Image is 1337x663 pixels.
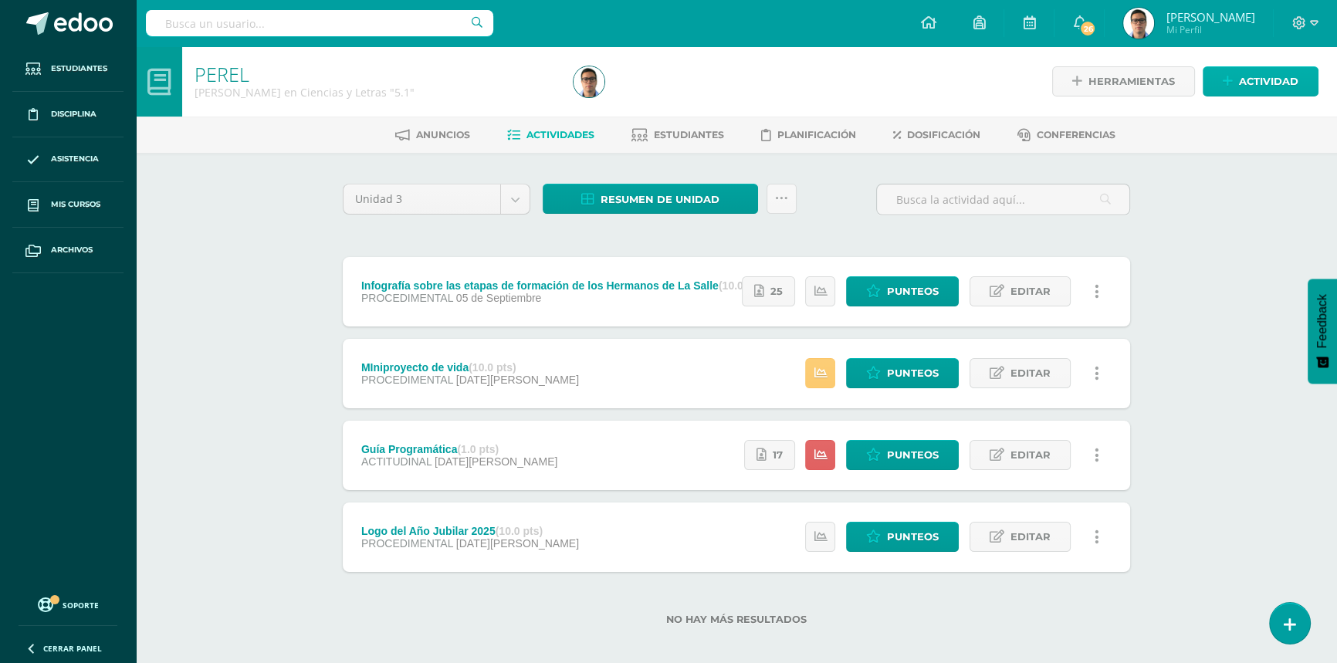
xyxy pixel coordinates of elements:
span: Cerrar panel [43,643,102,654]
img: 4c9214d6dc3ad1af441a6e04af4808ea.png [574,66,604,97]
span: Herramientas [1088,67,1175,96]
span: Punteos [887,277,939,306]
span: Dosificación [907,129,980,140]
a: Herramientas [1052,66,1195,96]
span: 26 [1079,20,1096,37]
strong: (1.0 pts) [457,443,499,455]
div: Logo del Año Jubilar 2025 [361,525,579,537]
span: Punteos [887,441,939,469]
a: Anuncios [395,123,470,147]
a: 17 [744,440,795,470]
a: Punteos [846,440,959,470]
a: Actividades [507,123,594,147]
span: Planificación [777,129,856,140]
a: Archivos [12,228,124,273]
span: [DATE][PERSON_NAME] [435,455,557,468]
span: [PERSON_NAME] [1166,9,1254,25]
span: Unidad 3 [355,184,489,214]
a: Punteos [846,358,959,388]
span: Archivos [51,244,93,256]
span: Resumen de unidad [601,185,719,214]
a: Mis cursos [12,182,124,228]
span: Estudiantes [51,63,107,75]
span: Punteos [887,523,939,551]
span: Actividades [526,129,594,140]
span: Feedback [1315,294,1329,348]
span: Anuncios [416,129,470,140]
span: PROCEDIMENTAL [361,292,453,304]
span: 05 de Septiembre [456,292,542,304]
span: [DATE][PERSON_NAME] [456,374,579,386]
span: Estudiantes [654,129,724,140]
a: Dosificación [893,123,980,147]
a: Punteos [846,276,959,306]
strong: (10.0 pts) [469,361,516,374]
span: Editar [1010,523,1051,551]
span: Conferencias [1037,129,1115,140]
span: Asistencia [51,153,99,165]
a: Punteos [846,522,959,552]
h1: PEREL [195,63,555,85]
label: No hay más resultados [343,614,1130,625]
strong: (10.0 pts) [496,525,543,537]
a: Estudiantes [631,123,724,147]
div: Quinto Bachillerato en Ciencias y Letras '5.1' [195,85,555,100]
span: PROCEDIMENTAL [361,537,453,550]
a: Planificación [761,123,856,147]
div: Infografía sobre las etapas de formación de los Hermanos de La Salle [361,279,766,292]
a: Soporte [19,594,117,614]
span: Punteos [887,359,939,387]
span: Editar [1010,277,1051,306]
a: Disciplina [12,92,124,137]
a: 25 [742,276,795,306]
input: Busca la actividad aquí... [877,184,1129,215]
div: MIniproyecto de vida [361,361,579,374]
span: Editar [1010,359,1051,387]
span: Mi Perfil [1166,23,1254,36]
span: Soporte [63,600,99,611]
span: [DATE][PERSON_NAME] [456,537,579,550]
input: Busca un usuario... [146,10,493,36]
span: Actividad [1239,67,1298,96]
a: PEREL [195,61,249,87]
span: 25 [770,277,783,306]
a: Conferencias [1017,123,1115,147]
span: Disciplina [51,108,96,120]
a: Resumen de unidad [543,184,758,214]
span: 17 [773,441,783,469]
img: 4c9214d6dc3ad1af441a6e04af4808ea.png [1123,8,1154,39]
span: Editar [1010,441,1051,469]
a: Asistencia [12,137,124,183]
span: ACTITUDINAL [361,455,432,468]
a: Unidad 3 [344,184,530,214]
button: Feedback - Mostrar encuesta [1308,279,1337,384]
span: PROCEDIMENTAL [361,374,453,386]
a: Estudiantes [12,46,124,92]
a: Actividad [1203,66,1318,96]
span: Mis cursos [51,198,100,211]
div: Guía Programática [361,443,557,455]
